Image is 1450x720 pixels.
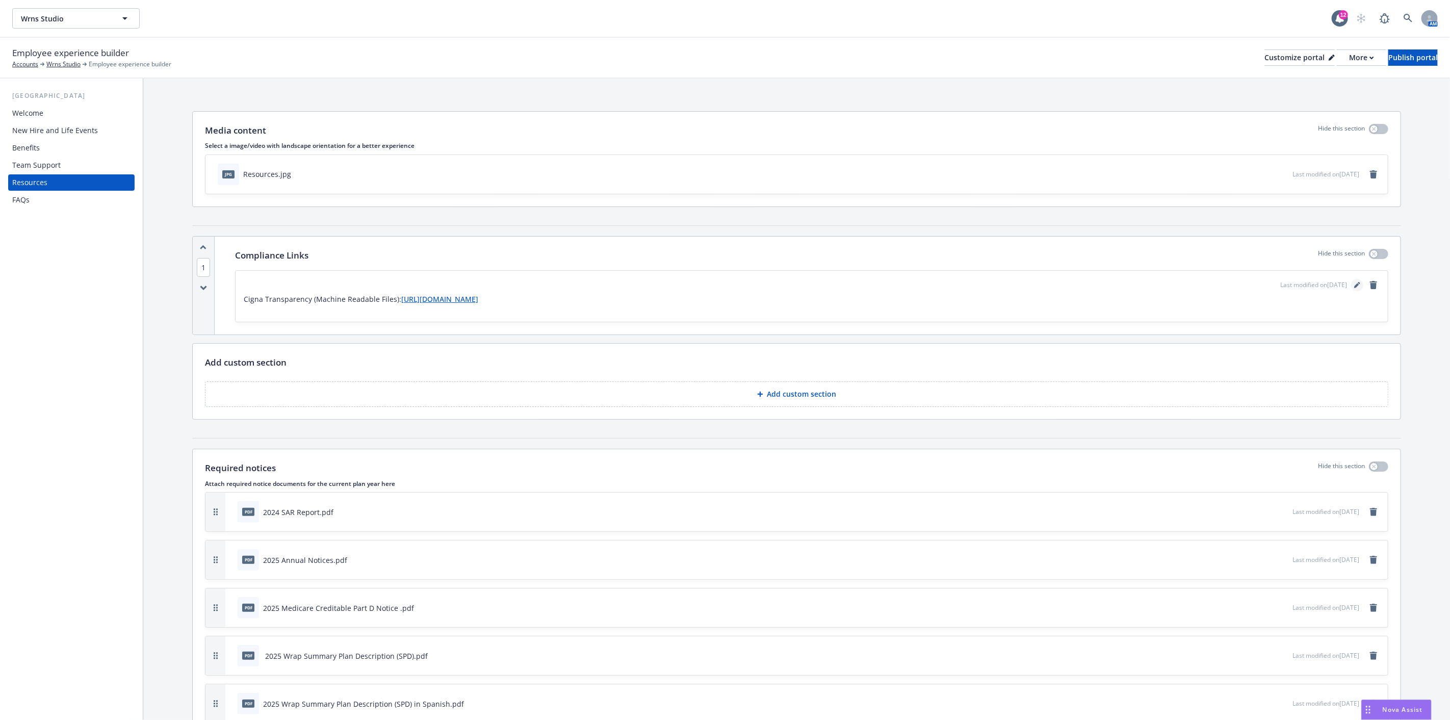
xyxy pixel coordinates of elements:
[1388,49,1438,66] button: Publish portal
[12,157,61,173] div: Team Support
[1337,49,1386,66] button: More
[263,651,428,661] div: ​ 2025 Wrap Summary Plan Description (SPD)​.pdf
[242,508,254,516] span: pdf
[767,389,837,399] p: Add custom section
[205,461,276,475] p: Required notices
[401,294,478,304] a: [URL][DOMAIN_NAME]
[197,258,210,277] span: 1
[197,262,210,273] button: 1
[1279,507,1288,518] button: preview file
[1264,49,1335,66] button: Customize portal
[1279,603,1288,613] button: preview file
[8,174,135,191] a: Resources
[235,249,308,262] p: Compliance Links
[242,556,254,563] span: pdf
[1292,651,1359,660] span: Last modified on [DATE]
[1375,8,1395,29] a: Report a Bug
[1292,699,1359,708] span: Last modified on [DATE]
[1264,50,1335,65] div: Customize portal
[1292,555,1359,564] span: Last modified on [DATE]
[1292,170,1359,178] span: Last modified on [DATE]
[222,170,235,178] span: jpg
[12,8,140,29] button: Wrns Studio
[1263,699,1271,709] button: download file
[12,122,98,139] div: New Hire and Life Events
[205,141,1388,150] p: Select a image/video with landscape orientation for a better experience
[1263,555,1271,565] button: download file
[263,507,333,518] div: 2024 SAR Report.pdf
[1367,554,1380,566] a: remove
[1318,249,1365,262] p: Hide this section
[1339,10,1348,19] div: 12
[1318,461,1365,475] p: Hide this section
[12,105,43,121] div: Welcome
[205,381,1388,407] button: Add custom section
[1367,168,1380,181] a: remove
[12,174,47,191] div: Resources
[205,479,1388,488] p: Attach required notice documents for the current plan year here
[1263,169,1271,179] button: download file
[1367,650,1380,662] a: remove
[89,60,171,69] span: Employee experience builder
[1279,555,1288,565] button: preview file
[8,192,135,208] a: FAQs
[1383,705,1423,714] span: Nova Assist
[1349,50,1374,65] div: More
[1292,603,1359,612] span: Last modified on [DATE]
[1292,507,1359,516] span: Last modified on [DATE]
[1367,698,1380,710] a: remove
[1351,8,1371,29] a: Start snowing
[242,652,254,659] span: pdf
[243,169,291,179] div: Resources.jpg
[263,603,414,613] div: 2025 Medicare Creditable Part D Notice .pdf
[263,555,347,565] div: 2025 Annual Notices.pdf
[12,60,38,69] a: Accounts
[263,699,464,709] div: 2025 Wrap Summary Plan Description (SPD) in Spanish.pdf
[1361,700,1432,720] button: Nova Assist
[1263,603,1271,613] button: download file
[46,60,81,69] a: Wrns Studio
[1362,700,1375,719] div: Drag to move
[1367,279,1380,291] a: remove
[12,192,30,208] div: FAQs
[8,140,135,156] a: Benefits
[1318,124,1365,137] p: Hide this section
[21,13,109,24] span: Wrns Studio
[1398,8,1418,29] a: Search
[1263,651,1271,661] button: download file
[1279,651,1288,661] button: preview file
[1351,279,1363,291] a: editPencil
[1280,280,1347,290] span: Last modified on [DATE]
[1279,699,1288,709] button: preview file
[8,105,135,121] a: Welcome
[1388,50,1438,65] div: Publish portal
[1263,507,1271,518] button: download file
[1367,602,1380,614] a: remove
[12,46,129,60] span: Employee experience builder
[1279,169,1288,179] button: preview file
[205,356,287,369] p: Add custom section
[244,293,1380,305] p: Cigna Transparency (Machine Readable Files):
[242,700,254,707] span: pdf
[242,604,254,611] span: pdf
[8,157,135,173] a: Team Support
[12,140,40,156] div: Benefits
[8,91,135,101] div: [GEOGRAPHIC_DATA]
[205,124,266,137] p: Media content
[1367,506,1380,518] a: remove
[8,122,135,139] a: New Hire and Life Events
